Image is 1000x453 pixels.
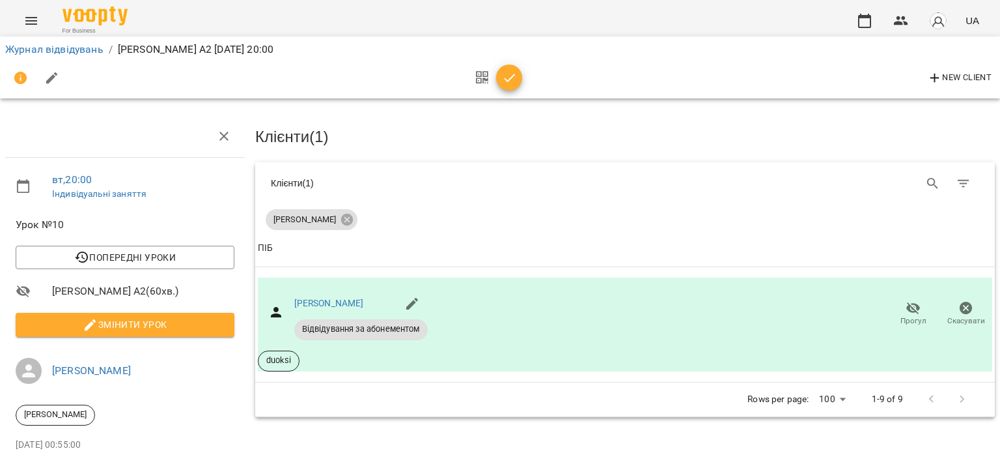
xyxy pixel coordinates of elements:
span: UA [965,14,979,27]
a: Індивідуальні заняття [52,188,146,199]
a: [PERSON_NAME] [294,298,364,308]
button: UA [960,8,984,33]
div: Sort [258,241,273,256]
p: [DATE] 00:55:00 [16,439,234,452]
span: For Business [62,27,128,35]
span: Скасувати [947,315,985,327]
span: New Client [927,70,992,86]
div: Table Toolbar [255,162,995,204]
span: Змінити урок [26,317,224,332]
div: [PERSON_NAME] [16,405,95,426]
p: Rows per page: [747,393,809,406]
a: вт , 20:00 [52,173,92,186]
a: [PERSON_NAME] [52,364,131,377]
button: Попередні уроки [16,246,234,269]
button: Menu [16,5,47,37]
li: / [109,42,113,57]
button: Прогул [887,296,939,332]
div: 100 [814,390,850,409]
div: ПІБ [258,241,273,256]
button: New Client [924,68,995,89]
span: duoksi [258,355,299,366]
a: Журнал відвідувань [5,43,104,55]
button: Змінити урок [16,313,234,336]
img: avatar_s.png [929,12,947,30]
img: Voopty Logo [62,7,128,25]
span: [PERSON_NAME] [16,409,94,420]
p: [PERSON_NAME] А2 [DATE] 20:00 [118,42,273,57]
span: Прогул [900,315,926,327]
h3: Клієнти ( 1 ) [255,128,995,145]
span: [PERSON_NAME] А2 ( 60 хв. ) [52,284,234,299]
div: Клієнти ( 1 ) [271,177,615,190]
span: Попередні уроки [26,250,224,265]
span: Урок №10 [16,217,234,233]
span: ПІБ [258,241,992,256]
nav: breadcrumb [5,42,995,57]
span: Відвідування за абонементом [294,323,428,335]
span: [PERSON_NAME] [266,214,344,226]
button: Скасувати [939,296,992,332]
button: Фільтр [948,168,979,199]
p: 1-9 of 9 [872,393,903,406]
button: Search [917,168,949,199]
div: [PERSON_NAME] [266,209,357,230]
